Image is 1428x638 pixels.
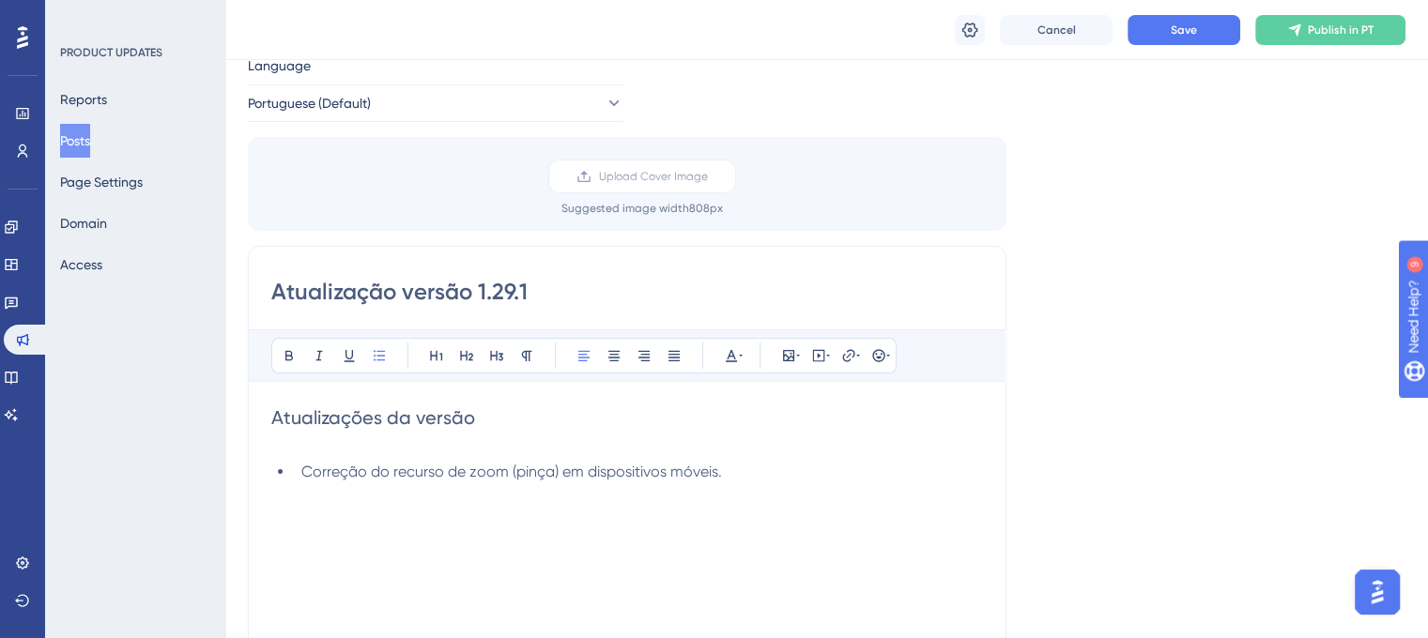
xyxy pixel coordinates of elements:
[1171,23,1197,38] span: Save
[599,169,708,184] span: Upload Cover Image
[60,83,107,116] button: Reports
[271,406,475,429] span: Atualizações da versão
[271,277,983,307] input: Post Title
[60,206,107,240] button: Domain
[60,124,90,158] button: Posts
[1128,15,1240,45] button: Save
[248,92,371,114] span: Portuguese (Default)
[1000,15,1113,45] button: Cancel
[60,165,143,199] button: Page Settings
[561,201,723,216] div: Suggested image width 808 px
[1349,564,1405,620] iframe: UserGuiding AI Assistant Launcher
[1308,23,1374,38] span: Publish in PT
[131,9,136,24] div: 9
[248,84,623,122] button: Portuguese (Default)
[60,45,162,60] div: PRODUCT UPDATES
[248,54,311,77] span: Language
[60,248,102,281] button: Access
[1037,23,1076,38] span: Cancel
[1255,15,1405,45] button: Publish in PT
[301,463,722,480] span: Correção do recurso de zoom (pinça) em dispositivos móveis.
[44,5,117,27] span: Need Help?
